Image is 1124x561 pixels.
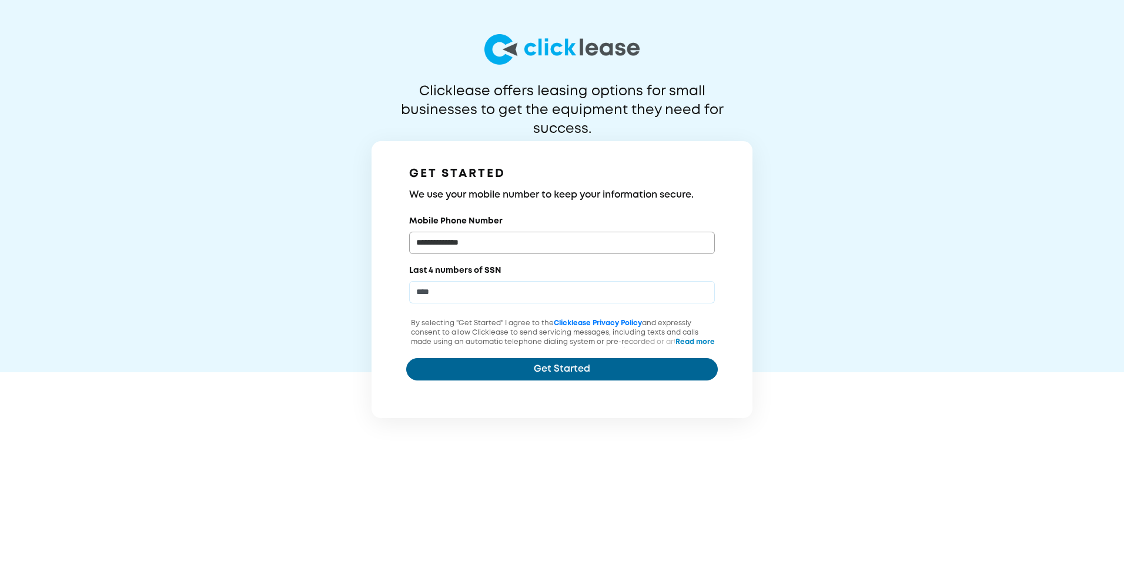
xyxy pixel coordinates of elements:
[554,320,642,326] a: Clicklease Privacy Policy
[409,215,503,227] label: Mobile Phone Number
[484,34,640,65] img: logo-larg
[409,265,501,276] label: Last 4 numbers of SSN
[406,358,718,380] button: Get Started
[372,82,752,120] p: Clicklease offers leasing options for small businesses to get the equipment they need for success.
[406,319,718,375] p: By selecting "Get Started" I agree to the and expressly consent to allow Clicklease to send servi...
[409,165,715,183] h1: GET STARTED
[409,188,715,202] h3: We use your mobile number to keep your information secure.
